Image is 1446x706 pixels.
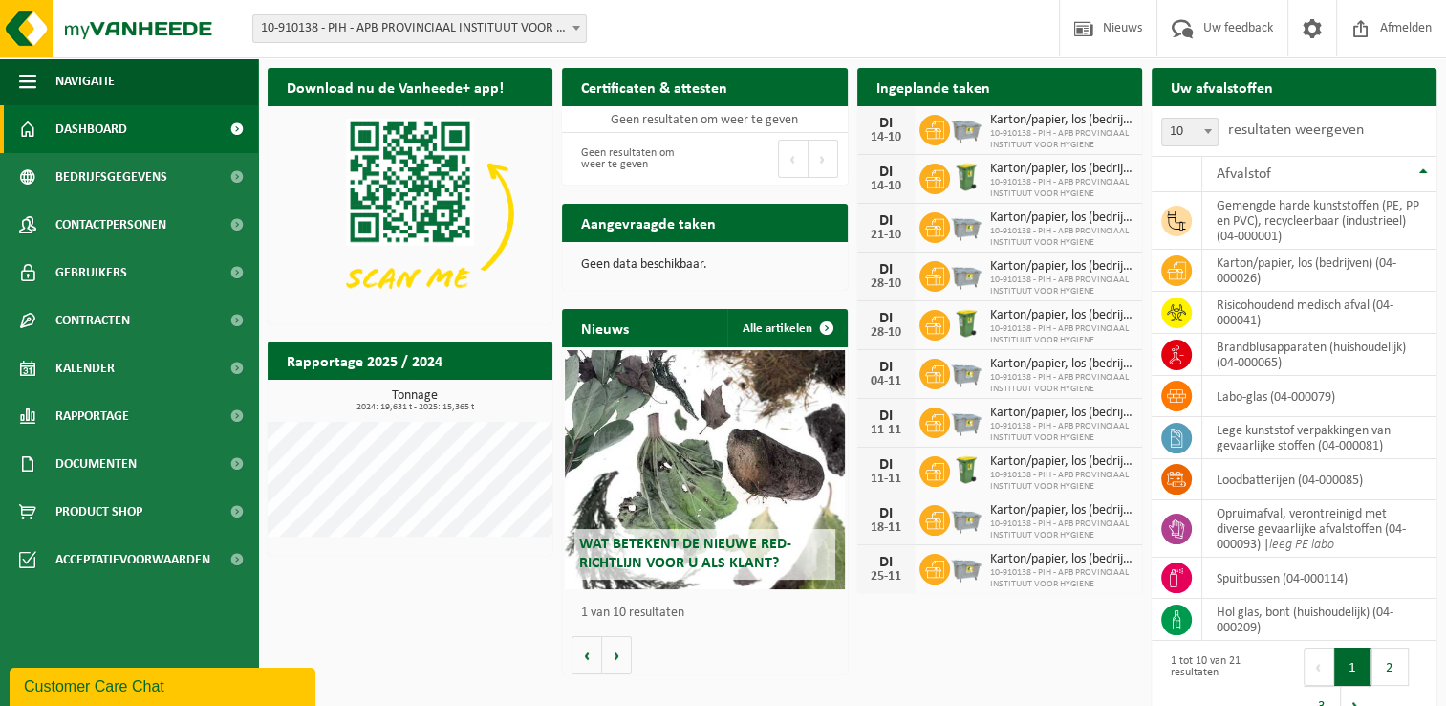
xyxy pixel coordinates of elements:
td: labo-glas (04-000079) [1202,376,1436,417]
div: Geen resultaten om weer te geven [572,138,695,180]
img: WB-0240-HPE-GN-50 [950,453,982,486]
span: Navigatie [55,57,115,105]
span: 10-910138 - PIH - APB PROVINCIAAL INSTITUUT VOOR HYGIENE [990,372,1133,395]
td: brandblusapparaten (huishoudelijk) (04-000065) [1202,334,1436,376]
div: DI [867,408,905,424]
td: gemengde harde kunststoffen (PE, PP en PVC), recycleerbaar (industrieel) (04-000001) [1202,192,1436,250]
span: Karton/papier, los (bedrijven) [990,357,1133,372]
span: Gebruikers [55,249,127,297]
span: 10-910138 - PIH - APB PROVINCIAAL INSTITUUT VOOR HYGIENE - ANTWERPEN [252,14,587,43]
div: 11-11 [867,473,905,486]
div: DI [867,457,905,473]
div: DI [867,360,905,375]
td: Geen resultaten om weer te geven [562,106,847,133]
span: Dashboard [55,105,127,153]
div: 28-10 [867,277,905,291]
h2: Rapportage 2025 / 2024 [268,342,462,379]
span: 10-910138 - PIH - APB PROVINCIAAL INSTITUUT VOOR HYGIENE [990,177,1133,200]
p: Geen data beschikbaar. [581,258,828,272]
button: Previous [1304,648,1334,686]
img: WB-2500-GAL-GY-01 [950,210,982,242]
span: Karton/papier, los (bedrijven) [990,162,1133,177]
img: WB-0240-HPE-GN-50 [950,307,982,340]
span: Karton/papier, los (bedrijven) [990,308,1133,323]
td: spuitbussen (04-000114) [1202,558,1436,599]
span: Bedrijfsgegevens [55,153,167,201]
span: Contracten [55,297,130,344]
div: 18-11 [867,521,905,535]
span: Karton/papier, los (bedrijven) [990,113,1133,128]
div: DI [867,213,905,229]
img: WB-2500-GAL-GY-01 [950,356,982,388]
span: Wat betekent de nieuwe RED-richtlijn voor u als klant? [579,537,791,570]
span: Afvalstof [1217,166,1271,182]
a: Bekijk rapportage [410,379,550,417]
img: Download de VHEPlus App [268,106,552,320]
td: karton/papier, los (bedrijven) (04-000026) [1202,250,1436,292]
h3: Tonnage [277,389,552,412]
h2: Ingeplande taken [857,68,1009,105]
h2: Uw afvalstoffen [1152,68,1292,105]
div: 04-11 [867,375,905,388]
span: Karton/papier, los (bedrijven) [990,210,1133,226]
h2: Download nu de Vanheede+ app! [268,68,523,105]
div: DI [867,116,905,131]
td: risicohoudend medisch afval (04-000041) [1202,292,1436,334]
div: DI [867,555,905,570]
td: lege kunststof verpakkingen van gevaarlijke stoffen (04-000081) [1202,417,1436,459]
span: Kalender [55,344,115,392]
span: 2024: 19,631 t - 2025: 15,365 t [277,403,552,412]
span: 10 [1161,118,1219,146]
span: 10-910138 - PIH - APB PROVINCIAAL INSTITUUT VOOR HYGIENE [990,421,1133,444]
h2: Nieuws [562,309,648,346]
td: loodbatterijen (04-000085) [1202,459,1436,500]
span: Product Shop [55,488,142,536]
td: hol glas, bont (huishoudelijk) (04-000209) [1202,599,1436,641]
img: WB-2500-GAL-GY-01 [950,405,982,437]
a: Wat betekent de nieuwe RED-richtlijn voor u als klant? [565,350,844,589]
label: resultaten weergeven [1228,122,1364,138]
div: 11-11 [867,424,905,437]
span: Karton/papier, los (bedrijven) [990,406,1133,421]
div: 14-10 [867,131,905,144]
span: 10-910138 - PIH - APB PROVINCIAAL INSTITUUT VOOR HYGIENE [990,275,1133,298]
div: DI [867,165,905,180]
td: opruimafval, verontreinigd met diverse gevaarlijke afvalstoffen (04-000093) | [1202,500,1436,558]
span: Karton/papier, los (bedrijven) [990,454,1133,470]
img: WB-2500-GAL-GY-01 [950,551,982,584]
button: 1 [1334,648,1371,686]
a: Alle artikelen [727,309,846,347]
div: 14-10 [867,180,905,193]
span: Contactpersonen [55,201,166,249]
button: Previous [778,140,809,178]
span: 10-910138 - PIH - APB PROVINCIAAL INSTITUUT VOOR HYGIENE [990,567,1133,590]
span: 10 [1162,119,1218,145]
img: WB-2500-GAL-GY-01 [950,502,982,535]
span: Karton/papier, los (bedrijven) [990,552,1133,567]
span: Karton/papier, los (bedrijven) [990,259,1133,275]
div: 25-11 [867,570,905,584]
span: 10-910138 - PIH - APB PROVINCIAAL INSTITUUT VOOR HYGIENE - ANTWERPEN [253,15,586,42]
p: 1 van 10 resultaten [581,607,837,620]
span: Karton/papier, los (bedrijven) [990,503,1133,518]
span: 10-910138 - PIH - APB PROVINCIAAL INSTITUUT VOOR HYGIENE [990,128,1133,151]
span: 10-910138 - PIH - APB PROVINCIAAL INSTITUUT VOOR HYGIENE [990,518,1133,541]
button: Volgende [602,636,632,674]
iframe: chat widget [10,664,319,706]
div: DI [867,262,905,277]
img: WB-2500-GAL-GY-01 [950,258,982,291]
span: 10-910138 - PIH - APB PROVINCIAAL INSTITUUT VOOR HYGIENE [990,323,1133,346]
div: 21-10 [867,229,905,242]
button: Vorige [572,636,602,674]
button: Next [809,140,838,178]
div: 28-10 [867,326,905,340]
button: 2 [1371,648,1409,686]
span: Acceptatievoorwaarden [55,536,210,584]
img: WB-0240-HPE-GN-50 [950,161,982,193]
span: Rapportage [55,392,129,440]
div: DI [867,311,905,326]
h2: Certificaten & attesten [562,68,746,105]
span: Documenten [55,440,137,488]
h2: Aangevraagde taken [562,204,735,241]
